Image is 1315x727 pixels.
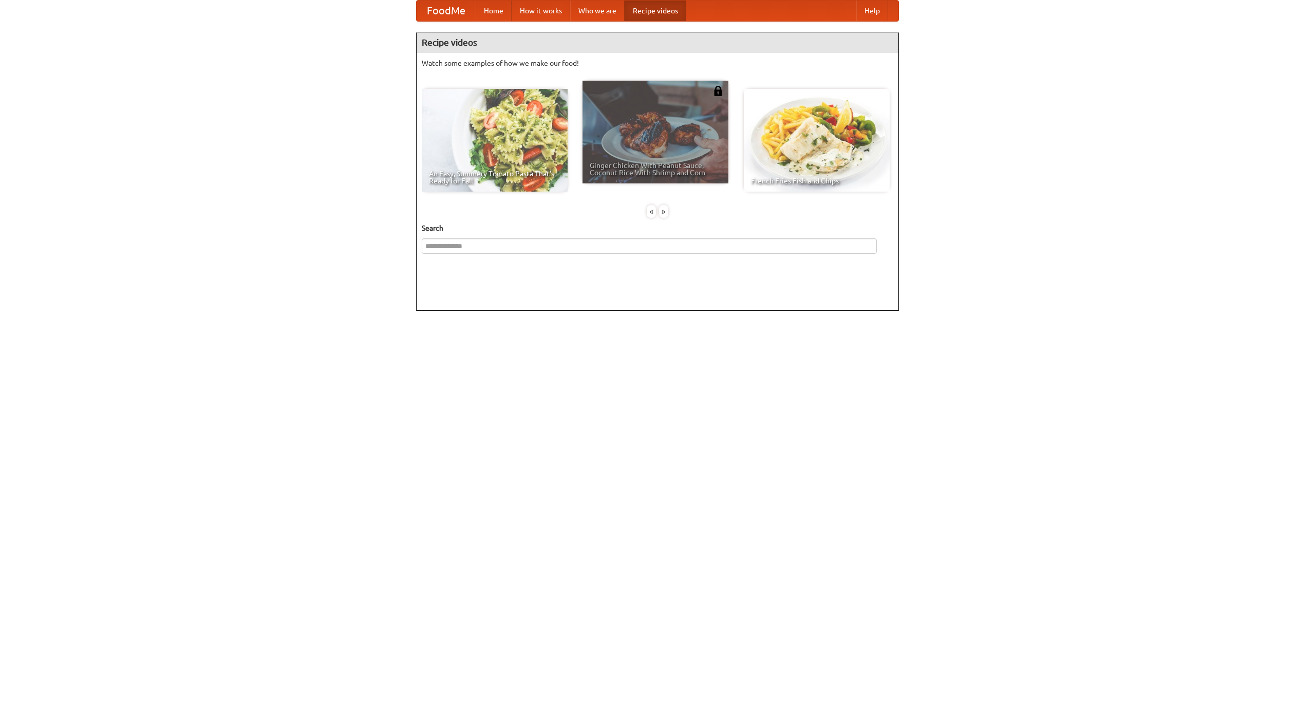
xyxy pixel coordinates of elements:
[422,89,568,192] a: An Easy, Summery Tomato Pasta That's Ready for Fall
[647,205,656,218] div: «
[659,205,668,218] div: »
[751,177,882,184] span: French Fries Fish and Chips
[476,1,512,21] a: Home
[856,1,888,21] a: Help
[512,1,570,21] a: How it works
[417,1,476,21] a: FoodMe
[570,1,625,21] a: Who we are
[744,89,890,192] a: French Fries Fish and Chips
[429,170,560,184] span: An Easy, Summery Tomato Pasta That's Ready for Fall
[417,32,898,53] h4: Recipe videos
[625,1,686,21] a: Recipe videos
[422,223,893,233] h5: Search
[422,58,893,68] p: Watch some examples of how we make our food!
[713,86,723,96] img: 483408.png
